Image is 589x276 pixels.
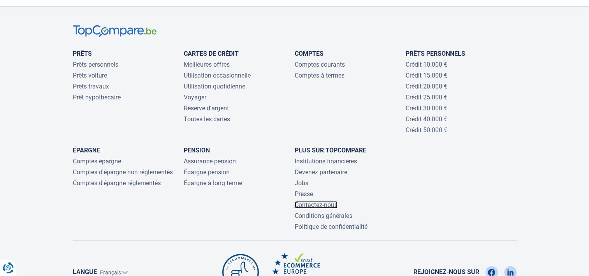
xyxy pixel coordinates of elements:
[295,190,313,198] a: Presse
[295,50,324,57] a: Comptes
[73,61,118,68] a: Prêts personnels
[406,115,447,123] a: Crédit 40.000 €
[406,61,447,68] a: Crédit 10.000 €
[184,61,230,68] a: Meilleures offres
[184,157,236,165] a: Assurance pension
[295,201,338,209] a: Contactez-nous
[184,50,239,57] a: Cartes de Crédit
[184,179,242,187] a: Épargne à long terme
[184,83,245,90] a: Utilisation quotidienne
[406,72,447,79] a: Crédit 15.000 €
[406,94,447,101] a: Crédit 25.000 €
[184,115,230,123] a: Toutes les cartes
[295,179,308,187] a: Jobs
[184,72,251,79] a: Utilisation occasionnelle
[73,94,121,101] a: Prêt hypothécaire
[184,147,210,154] a: Pension
[406,126,447,134] a: Crédit 50.000 €
[295,147,366,154] a: Plus sur TopCompare
[184,168,230,176] a: Épargne pension
[295,157,357,165] a: Institutions financières
[184,94,206,101] a: Voyager
[73,168,173,176] a: Comptes d'épargne non réglementés
[73,83,109,90] a: Prêts travaux
[295,168,347,176] a: Devenez partenaire
[73,179,161,187] a: Comptes d'épargne réglementés
[295,223,367,230] a: Politique de confidentialité
[73,147,100,154] a: Épargne
[295,212,352,219] a: Conditions générales
[73,25,156,37] img: TopCompare
[295,72,345,79] a: Comptes à termes
[184,104,229,112] a: Réserve d'argent
[406,50,465,57] a: Prêts personnels
[406,104,447,112] a: Crédit 30.000 €
[73,72,107,79] a: Prêts voiture
[73,157,121,165] a: Comptes épargne
[295,61,345,68] a: Comptes courants
[73,50,92,57] a: Prêts
[406,83,447,90] a: Crédit 20.000 €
